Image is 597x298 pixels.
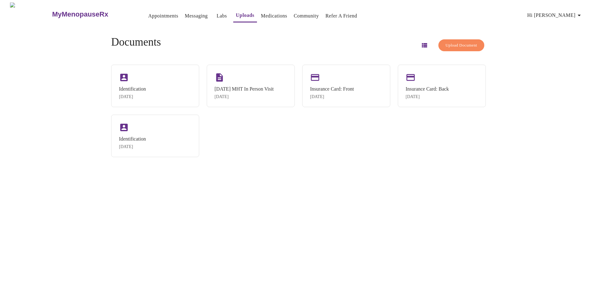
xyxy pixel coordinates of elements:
div: Insurance Card: Front [310,86,354,92]
a: Appointments [148,12,178,20]
button: Community [291,10,322,22]
a: Labs [217,12,227,20]
div: Identification [119,136,146,142]
a: MyMenopauseRx [51,3,133,25]
div: [DATE] [215,94,274,99]
a: Medications [261,12,287,20]
button: Messaging [182,10,210,22]
button: Switch to list view [417,38,432,53]
button: Upload Document [438,39,484,52]
a: Refer a Friend [325,12,357,20]
a: Uploads [236,11,254,20]
a: Community [294,12,319,20]
div: [DATE] [119,94,146,99]
img: MyMenopauseRx Logo [10,2,51,26]
button: Hi [PERSON_NAME] [525,9,585,22]
button: Labs [212,10,232,22]
span: Hi [PERSON_NAME] [527,11,583,20]
button: Medications [259,10,290,22]
h4: Documents [111,36,161,48]
div: [DATE] [406,94,449,99]
a: Messaging [185,12,208,20]
div: Identification [119,86,146,92]
h3: MyMenopauseRx [52,10,108,18]
button: Uploads [233,9,257,22]
div: [DATE] [119,144,146,149]
button: Appointments [146,10,181,22]
div: [DATE] MHT In Person Visit [215,86,274,92]
div: Insurance Card: Back [406,86,449,92]
span: Upload Document [446,42,477,49]
div: [DATE] [310,94,354,99]
button: Refer a Friend [323,10,360,22]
